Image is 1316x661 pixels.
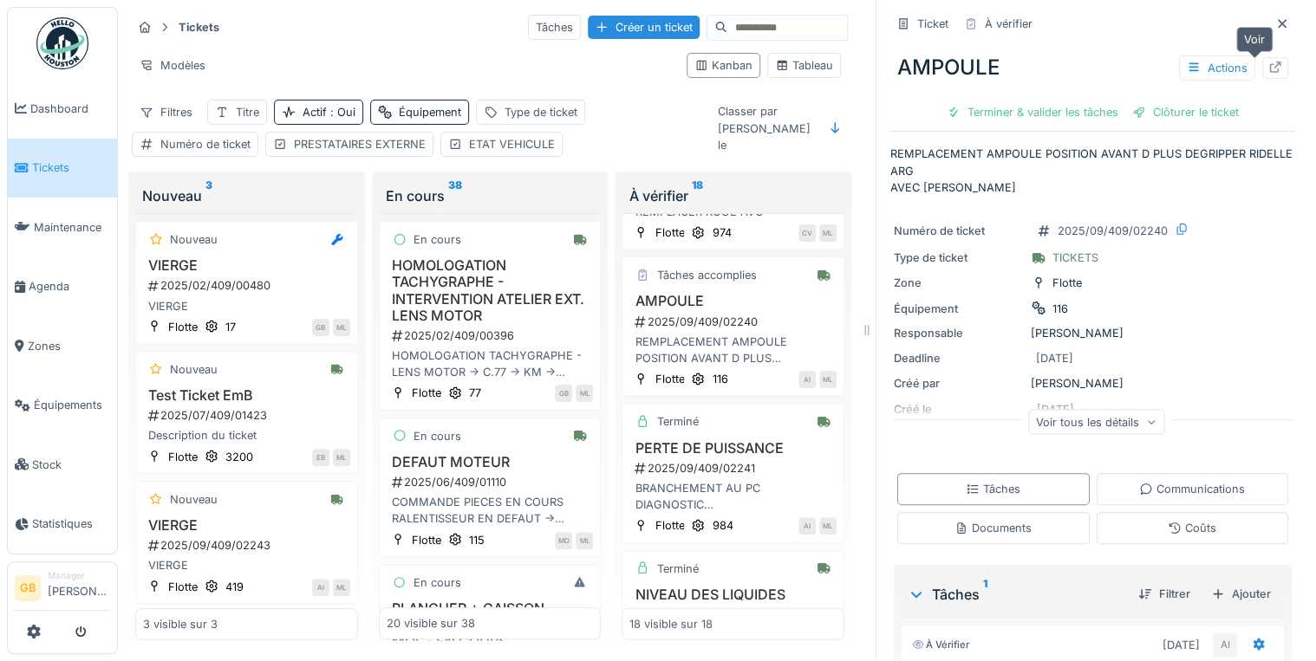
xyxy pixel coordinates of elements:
[940,100,1125,124] div: Terminer & valider les tâches
[1163,637,1200,653] div: [DATE]
[655,371,684,387] div: Flotte
[1058,223,1168,239] div: 2025/09/409/02240
[894,350,1024,366] div: Deadline
[172,19,226,36] strong: Tickets
[894,301,1024,317] div: Équipement
[894,325,1292,341] div: [PERSON_NAME]
[1052,249,1098,266] div: TICKETS
[469,532,485,548] div: 115
[312,579,329,596] div: AI
[143,427,350,444] div: Description du ticket
[387,494,594,527] div: COMMANDE PIECES EN COURS RALENTISSEUR EN DEFAUT -> RIBANT
[798,517,816,535] div: AI
[1036,350,1073,366] div: [DATE]
[712,517,733,534] div: 984
[576,532,593,549] div: ML
[333,449,350,466] div: ML
[894,275,1024,291] div: Zone
[399,104,461,120] div: Équipement
[908,584,1124,605] div: Tâches
[36,17,88,69] img: Badge_color-CXgf-gQk.svg
[412,385,441,401] div: Flotte
[8,198,117,257] a: Maintenance
[225,449,253,465] div: 3200
[819,224,837,242] div: ML
[15,575,41,601] li: GB
[894,325,1024,341] div: Responsable
[710,99,818,158] div: Classer par [PERSON_NAME] le
[633,606,837,623] div: 2025/09/409/02242
[954,520,1032,536] div: Documents
[629,616,713,632] div: 18 visible sur 18
[655,224,684,241] div: Flotte
[8,495,117,554] a: Statistiques
[294,136,426,152] div: PRESTATAIRES EXTERNE
[629,185,837,206] div: À vérifier
[917,16,948,32] div: Ticket
[333,319,350,336] div: ML
[147,537,350,554] div: 2025/09/409/02243
[894,375,1024,392] div: Créé par
[966,481,1020,497] div: Tâches
[132,53,213,78] div: Modèles
[312,449,329,466] div: EB
[28,338,110,354] span: Zones
[1213,632,1237,657] div: AI
[629,334,837,366] div: REMPLACEMENT AMPOULE POSITION AVANT D PLUS DEGRIPPER RIDELLE ARG AVEC [PERSON_NAME]
[983,584,987,605] sup: 1
[629,440,837,457] h3: PERTE DE PUISSANCE
[32,159,110,176] span: Tickets
[505,104,577,120] div: Type de ticket
[1131,582,1197,606] div: Filtrer
[8,139,117,198] a: Tickets
[629,480,837,513] div: BRANCHEMENT AU PC DIAGNOSTIC -> EFFACEMENT DEFAUT PRECHAUFFAGE -> TEST OK
[798,371,816,388] div: AI
[8,376,117,436] a: Équipements
[170,231,218,248] div: Nouveau
[15,569,110,611] a: GB Manager[PERSON_NAME]
[143,616,218,632] div: 3 visible sur 3
[894,223,1024,239] div: Numéro de ticket
[168,449,198,465] div: Flotte
[32,457,110,473] span: Stock
[894,375,1292,392] div: [PERSON_NAME]
[32,515,110,532] span: Statistiques
[170,491,218,508] div: Nouveau
[225,579,244,595] div: 419
[143,557,350,574] div: VIERGE
[528,15,581,40] div: Tâches
[1204,582,1278,606] div: Ajouter
[170,361,218,378] div: Nouveau
[694,57,752,74] div: Kanban
[629,293,837,309] h3: AMPOULE
[655,517,684,534] div: Flotte
[34,219,110,236] span: Maintenance
[236,104,259,120] div: Titre
[168,319,198,335] div: Flotte
[656,561,698,577] div: Terminé
[29,278,110,295] span: Agenda
[8,316,117,376] a: Zones
[143,517,350,534] h3: VIERGE
[555,385,572,402] div: GB
[414,428,461,444] div: En cours
[387,600,594,651] h3: PLANCHER + CAISSON - REPARATION ATELIER EXT. MOL - EN COURS
[912,638,969,652] div: À vérifier
[8,257,117,317] a: Agenda
[147,277,350,294] div: 2025/02/409/00480
[775,57,833,74] div: Tableau
[48,569,110,582] div: Manager
[691,185,702,206] sup: 18
[205,185,212,206] sup: 3
[34,397,110,413] span: Équipements
[576,385,593,402] div: ML
[1052,301,1068,317] div: 116
[303,104,355,120] div: Actif
[142,185,351,206] div: Nouveau
[143,257,350,274] h3: VIERGE
[448,185,462,206] sup: 38
[387,454,594,470] h3: DEFAUT MOTEUR
[1179,55,1255,81] div: Actions
[633,314,837,330] div: 2025/09/409/02240
[894,249,1024,266] div: Type de ticket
